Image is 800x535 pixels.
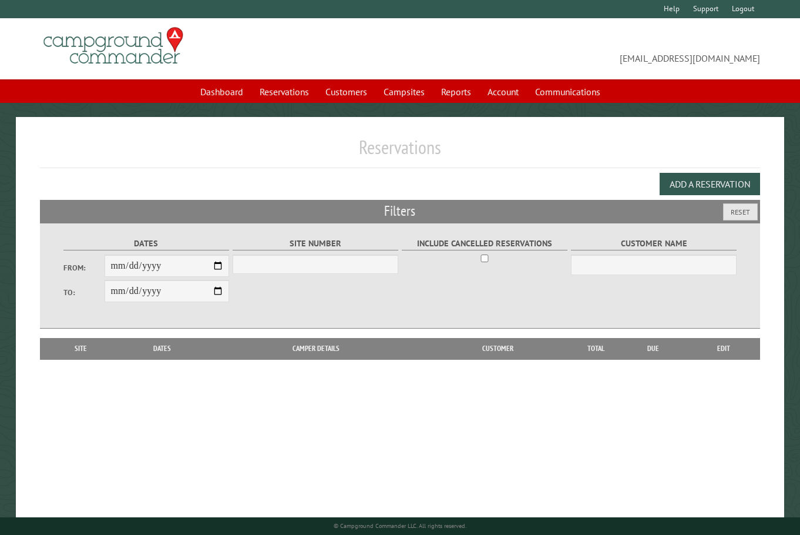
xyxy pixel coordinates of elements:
[40,200,760,222] h2: Filters
[40,23,187,69] img: Campground Commander
[318,81,374,103] a: Customers
[402,237,567,250] label: Include Cancelled Reservations
[116,338,209,359] th: Dates
[46,338,116,359] th: Site
[480,81,526,103] a: Account
[423,338,572,359] th: Customer
[209,338,423,359] th: Camper Details
[434,81,478,103] a: Reports
[400,32,760,65] span: [EMAIL_ADDRESS][DOMAIN_NAME]
[253,81,316,103] a: Reservations
[723,203,758,220] button: Reset
[687,338,760,359] th: Edit
[660,173,760,195] button: Add a Reservation
[377,81,432,103] a: Campsites
[572,338,619,359] th: Total
[528,81,607,103] a: Communications
[619,338,687,359] th: Due
[233,237,398,250] label: Site Number
[63,262,105,273] label: From:
[63,287,105,298] label: To:
[571,237,737,250] label: Customer Name
[40,136,760,168] h1: Reservations
[193,81,250,103] a: Dashboard
[63,237,229,250] label: Dates
[334,522,466,530] small: © Campground Commander LLC. All rights reserved.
